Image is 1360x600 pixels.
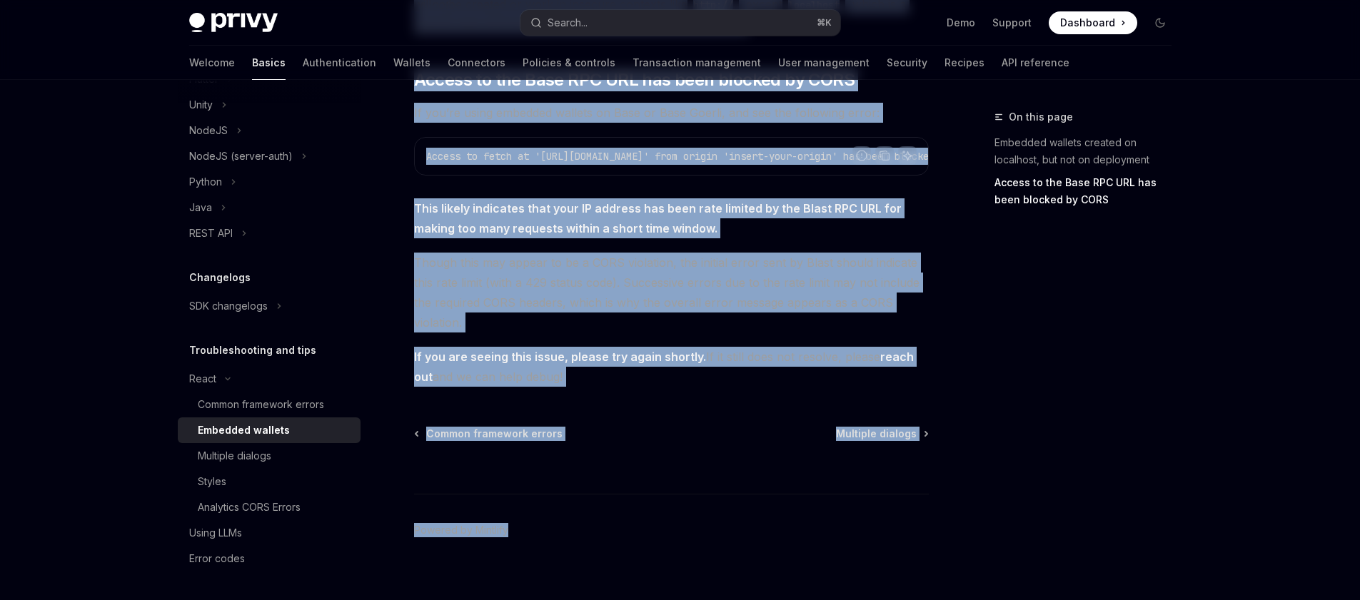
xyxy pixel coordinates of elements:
[189,148,293,165] div: NodeJS (server-auth)
[178,546,361,571] a: Error codes
[992,16,1032,30] a: Support
[198,396,324,413] div: Common framework errors
[198,447,271,464] div: Multiple dialogs
[189,13,278,33] img: dark logo
[189,550,245,567] div: Error codes
[548,14,588,31] div: Search...
[898,146,917,165] button: Ask AI
[415,427,563,441] a: Common framework errors
[178,520,361,546] a: Using LLMs
[1060,16,1115,30] span: Dashboard
[178,443,361,469] a: Multiple dialogs
[520,10,840,36] button: Search...⌘K
[875,146,894,165] button: Copy the contents from the code block
[887,46,927,80] a: Security
[836,427,927,441] a: Multiple dialogs
[189,269,251,286] h5: Changelogs
[178,169,361,195] button: Python
[414,347,929,387] span: If it still does not resolve, please and we can help debug!
[189,96,213,113] div: Unity
[414,350,706,364] strong: If you are seeing this issue, please try again shortly.
[778,46,870,80] a: User management
[178,220,361,246] button: REST API
[414,103,929,123] span: If you’re using embedded wallets on Base or Base Goerli, and see the following error:
[817,17,832,29] span: ⌘ K
[994,131,1183,171] a: Embedded wallets created on localhost, but not on deployment
[1009,108,1073,126] span: On this page
[189,225,233,242] div: REST API
[1049,11,1137,34] a: Dashboard
[945,46,984,80] a: Recipes
[1149,11,1172,34] button: Toggle dark mode
[414,253,929,332] span: Though this may appear to be a CORS violation, the initial error sent by Blast should indicate th...
[852,146,871,165] button: Report incorrect code
[836,427,917,441] span: Multiple dialogs
[178,494,361,520] a: Analytics CORS Errors
[414,68,855,91] span: Access to the Base RPC URL has been blocked by CORS
[178,366,361,392] button: React
[252,46,286,80] a: Basics
[178,392,361,417] a: Common framework errors
[198,422,290,439] div: Embedded wallets
[178,417,361,443] a: Embedded wallets
[189,173,222,190] div: Python
[448,46,505,80] a: Connectors
[189,46,235,80] a: Welcome
[178,469,361,494] a: Styles
[178,143,361,169] button: NodeJS (server-auth)
[947,16,975,30] a: Demo
[523,46,615,80] a: Policies & controls
[178,92,361,118] button: Unity
[198,473,226,490] div: Styles
[633,46,761,80] a: Transaction management
[189,199,212,216] div: Java
[189,524,242,541] div: Using LLMs
[189,298,268,315] div: SDK changelogs
[426,150,1037,163] span: Access to fetch at '[URL][DOMAIN_NAME]' from origin 'insert-your-origin' has been blocked by CORS...
[198,499,301,516] div: Analytics CORS Errors
[1002,46,1069,80] a: API reference
[189,122,228,139] div: NodeJS
[178,293,361,319] button: SDK changelogs
[178,195,361,220] button: Java
[994,171,1183,211] a: Access to the Base RPC URL has been blocked by CORS
[393,46,430,80] a: Wallets
[178,118,361,143] button: NodeJS
[189,342,316,359] h5: Troubleshooting and tips
[303,46,376,80] a: Authentication
[414,201,902,235] strong: This likely indicates that your IP address has been rate limited by the Blast RPC URL for making ...
[189,370,216,387] div: React
[414,523,508,537] a: Powered by Mintlify
[426,427,563,441] span: Common framework errors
